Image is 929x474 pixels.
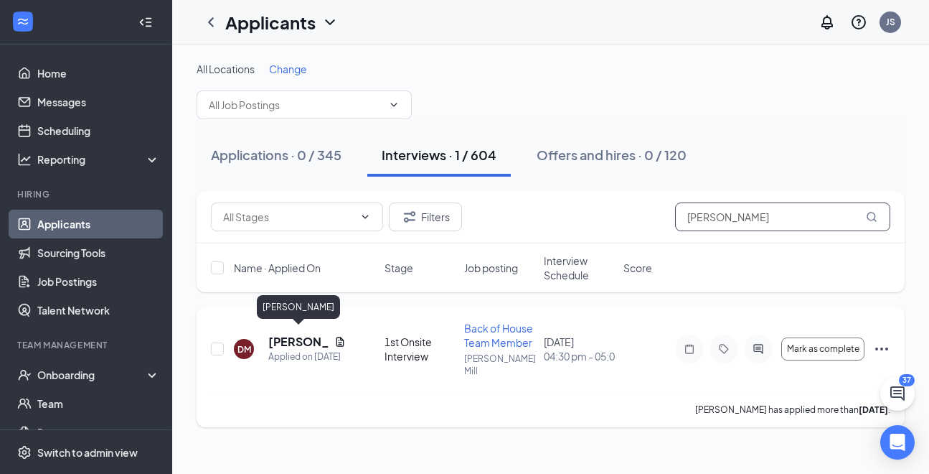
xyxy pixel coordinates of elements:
div: Offers and hires · 0 / 120 [537,146,687,164]
h5: [PERSON_NAME] [268,334,329,350]
span: Interview Schedule [544,254,615,282]
p: [PERSON_NAME] Mill [464,353,535,377]
svg: Filter [401,208,418,226]
div: Applied on [DATE] [268,350,346,364]
svg: MagnifyingGlass [866,211,877,223]
div: Reporting [37,152,161,167]
div: 37 [899,374,915,386]
input: Search in interviews [675,203,890,231]
span: Score [623,261,652,275]
button: ChatActive [880,376,915,411]
span: Mark as complete [787,344,859,354]
a: Sourcing Tools [37,238,160,267]
svg: ChatActive [889,385,906,402]
a: Home [37,59,160,88]
svg: ChevronDown [388,99,400,111]
span: Stage [385,261,413,275]
div: Team Management [17,339,157,351]
div: Hiring [17,188,157,200]
button: Filter Filters [389,203,462,231]
svg: ChevronDown [321,14,339,31]
a: Scheduling [37,116,160,145]
svg: Note [681,343,698,355]
p: [PERSON_NAME] has applied more than . [695,404,890,416]
button: Mark as complete [781,338,864,361]
div: [DATE] [544,335,615,363]
a: Messages [37,88,160,116]
div: [PERSON_NAME] [257,295,340,319]
svg: UserCheck [17,368,32,382]
svg: Document [334,336,346,348]
span: 04:30 pm - 05:00 pm [544,349,615,363]
h1: Applicants [225,10,316,34]
a: Documents [37,418,160,447]
div: 1st Onsite Interview [385,335,456,363]
svg: ActiveChat [750,343,767,355]
a: Applicants [37,210,160,238]
span: All Locations [197,62,255,75]
a: Team [37,389,160,418]
span: Change [269,62,307,75]
svg: Notifications [819,14,836,31]
svg: Ellipses [873,340,890,358]
div: Applications · 0 / 345 [211,146,341,164]
input: All Stages [223,209,354,225]
div: Interviews · 1 / 604 [382,146,496,164]
div: JS [886,16,895,28]
svg: WorkstreamLogo [16,14,30,29]
svg: ChevronDown [359,211,371,223]
svg: Settings [17,445,32,460]
input: All Job Postings [209,97,382,113]
div: Onboarding [37,368,148,382]
div: Switch to admin view [37,445,138,460]
svg: Collapse [138,15,153,29]
svg: QuestionInfo [850,14,867,31]
svg: ChevronLeft [202,14,220,31]
a: Job Postings [37,267,160,296]
span: Job posting [464,261,518,275]
div: DM [237,343,251,355]
a: Talent Network [37,296,160,325]
span: Name · Applied On [234,261,321,275]
span: Back of House Team Member [464,322,533,349]
div: Open Intercom Messenger [880,425,915,460]
b: [DATE] [859,404,888,415]
svg: Tag [715,343,732,355]
svg: Analysis [17,152,32,167]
